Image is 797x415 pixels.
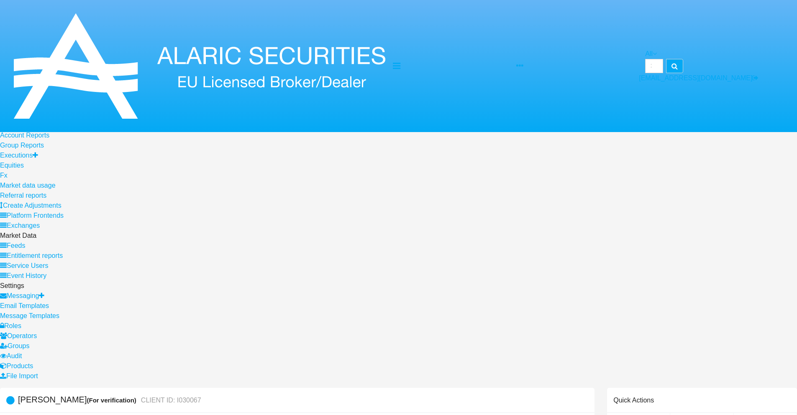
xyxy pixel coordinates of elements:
[139,397,201,404] small: CLIENT ID: I030067
[7,262,49,269] span: Service Users
[7,252,63,259] span: Entitlement reports
[7,332,37,339] span: Operators
[7,212,64,219] span: Platform Frontends
[645,59,663,73] input: Search
[645,50,653,57] span: All
[87,395,138,405] div: (For verification)
[7,352,22,359] span: Audit
[613,396,654,404] h6: Quick Actions
[18,395,201,405] h5: [PERSON_NAME]
[8,342,29,349] span: Groups
[7,3,393,129] img: Logo image
[639,74,759,81] a: [EMAIL_ADDRESS][DOMAIN_NAME]
[7,242,25,249] span: Feeds
[645,50,657,57] a: All
[3,202,62,209] span: Create Adjustments
[639,74,752,81] span: [EMAIL_ADDRESS][DOMAIN_NAME]
[7,272,46,279] span: Event History
[6,372,38,379] span: File Import
[7,362,33,369] span: Products
[4,322,21,329] span: Roles
[7,222,40,229] span: Exchanges
[7,292,39,299] span: Messaging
